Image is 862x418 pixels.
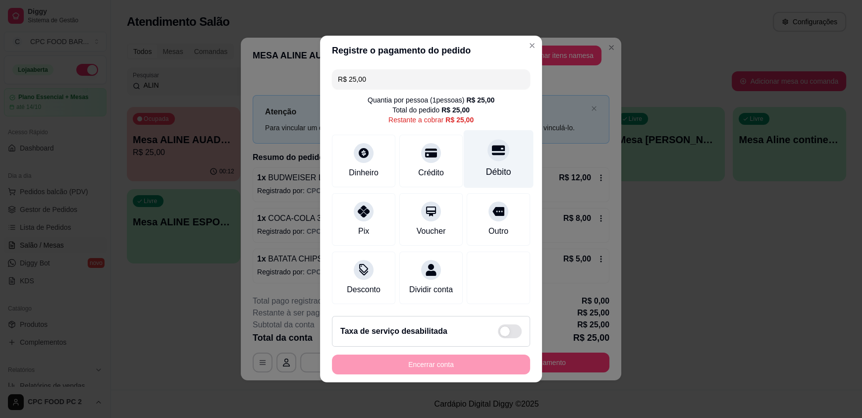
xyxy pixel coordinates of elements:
[409,284,453,296] div: Dividir conta
[392,105,470,115] div: Total do pedido
[368,95,494,105] div: Quantia por pessoa ( 1 pessoas)
[358,225,369,237] div: Pix
[441,105,470,115] div: R$ 25,00
[340,325,447,337] h2: Taxa de serviço desabilitada
[417,225,446,237] div: Voucher
[486,165,511,178] div: Débito
[347,284,380,296] div: Desconto
[524,38,540,53] button: Close
[445,115,474,125] div: R$ 25,00
[466,95,494,105] div: R$ 25,00
[418,167,444,179] div: Crédito
[488,225,508,237] div: Outro
[320,36,542,65] header: Registre o pagamento do pedido
[349,167,378,179] div: Dinheiro
[388,115,474,125] div: Restante a cobrar
[338,69,524,89] input: Ex.: hambúrguer de cordeiro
